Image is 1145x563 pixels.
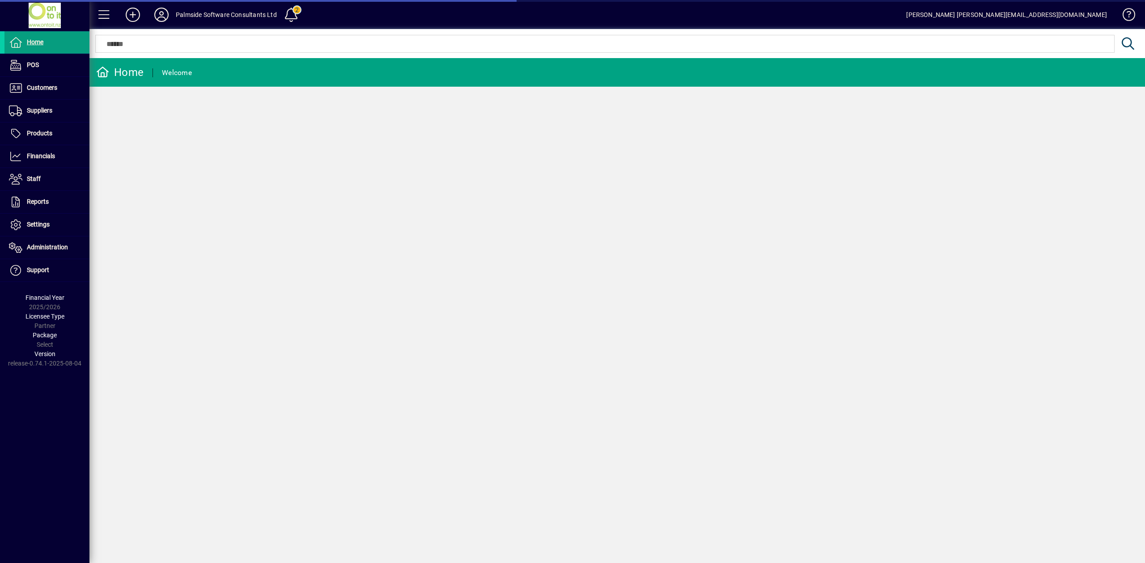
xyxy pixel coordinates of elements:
[162,66,192,80] div: Welcome
[1116,2,1134,31] a: Knowledge Base
[25,294,64,301] span: Financial Year
[4,236,89,259] a: Administration
[27,266,49,273] span: Support
[119,7,147,23] button: Add
[33,332,57,339] span: Package
[147,7,176,23] button: Profile
[34,350,55,357] span: Version
[27,38,43,46] span: Home
[4,168,89,190] a: Staff
[27,107,52,114] span: Suppliers
[25,313,64,320] span: Licensee Type
[4,214,89,236] a: Settings
[27,130,52,137] span: Products
[27,221,50,228] span: Settings
[27,175,41,182] span: Staff
[96,65,144,80] div: Home
[4,122,89,145] a: Products
[176,8,277,22] div: Palmside Software Consultants Ltd
[27,84,57,91] span: Customers
[27,152,55,160] span: Financials
[27,61,39,68] span: POS
[27,198,49,205] span: Reports
[4,54,89,76] a: POS
[4,77,89,99] a: Customers
[27,244,68,251] span: Administration
[4,191,89,213] a: Reports
[4,259,89,281] a: Support
[4,100,89,122] a: Suppliers
[906,8,1107,22] div: [PERSON_NAME] [PERSON_NAME][EMAIL_ADDRESS][DOMAIN_NAME]
[4,145,89,168] a: Financials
